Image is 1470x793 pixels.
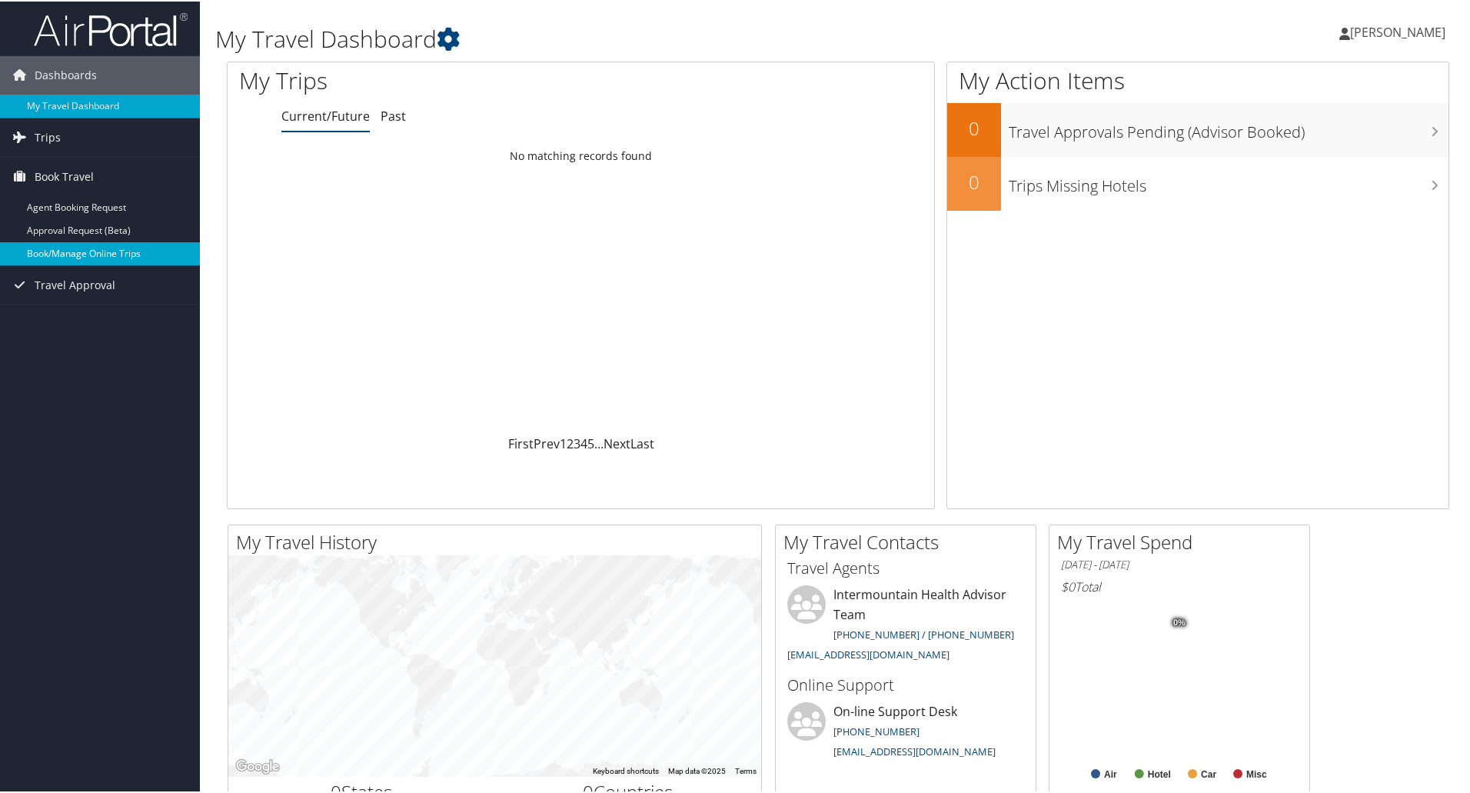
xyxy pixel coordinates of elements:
a: [EMAIL_ADDRESS][DOMAIN_NAME] [787,646,950,660]
li: Intermountain Health Advisor Team [780,584,1032,666]
a: [EMAIL_ADDRESS][DOMAIN_NAME] [833,743,996,757]
span: [PERSON_NAME] [1350,22,1445,39]
span: Travel Approval [35,265,115,303]
a: First [508,434,534,451]
h2: 0 [947,114,1001,140]
h2: My Travel History [236,528,761,554]
h6: [DATE] - [DATE] [1061,556,1298,571]
a: 1 [560,434,567,451]
h2: 0 [947,168,1001,194]
a: 5 [587,434,594,451]
tspan: 0% [1173,617,1186,626]
a: Terms (opens in new tab) [735,765,757,774]
a: [PHONE_NUMBER] [833,723,920,737]
h3: Trips Missing Hotels [1009,166,1448,195]
span: Dashboards [35,55,97,93]
a: 2 [567,434,574,451]
td: No matching records found [228,141,934,168]
h3: Travel Agents [787,556,1024,578]
h1: My Trips [239,63,628,95]
h1: My Travel Dashboard [215,22,1046,54]
h2: My Travel Spend [1057,528,1309,554]
a: [PHONE_NUMBER] / [PHONE_NUMBER] [833,626,1014,640]
a: Open this area in Google Maps (opens a new window) [232,755,283,775]
a: 0Trips Missing Hotels [947,155,1448,209]
button: Keyboard shortcuts [593,765,659,775]
a: Current/Future [281,106,370,123]
img: Google [232,755,283,775]
h6: Total [1061,577,1298,594]
a: 3 [574,434,580,451]
a: Last [630,434,654,451]
text: Misc [1246,768,1267,778]
span: … [594,434,604,451]
li: On-line Support Desk [780,701,1032,764]
a: Past [381,106,406,123]
text: Air [1104,768,1117,778]
h3: Travel Approvals Pending (Advisor Booked) [1009,112,1448,142]
span: Map data ©2025 [668,765,726,774]
text: Hotel [1148,768,1171,778]
h2: My Travel Contacts [783,528,1036,554]
text: Car [1201,768,1216,778]
a: Next [604,434,630,451]
span: $0 [1061,577,1075,594]
span: Book Travel [35,156,94,195]
a: 0Travel Approvals Pending (Advisor Booked) [947,102,1448,155]
a: [PERSON_NAME] [1339,8,1461,54]
a: 4 [580,434,587,451]
img: airportal-logo.png [34,10,188,46]
a: Prev [534,434,560,451]
h1: My Action Items [947,63,1448,95]
h3: Online Support [787,673,1024,695]
span: Trips [35,117,61,155]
